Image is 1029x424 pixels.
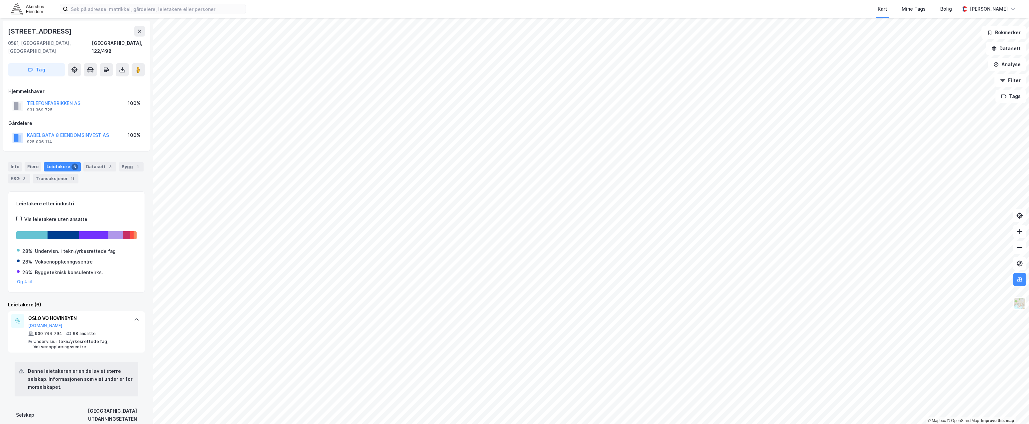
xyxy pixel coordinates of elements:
[928,418,946,423] a: Mapbox
[8,119,145,127] div: Gårdeiere
[22,258,32,266] div: 28%
[22,268,32,276] div: 26%
[119,162,144,171] div: Bygg
[35,258,93,266] div: Voksenopplæringssentre
[33,174,78,183] div: Transaksjoner
[34,339,127,350] div: Undervisn. i tekn./yrkesrettede fag, Voksenopplæringssentre
[8,63,65,76] button: Tag
[27,107,53,113] div: 931 369 725
[11,3,44,15] img: akershus-eiendom-logo.9091f326c980b4bce74ccdd9f866810c.svg
[970,5,1008,13] div: [PERSON_NAME]
[981,418,1014,423] a: Improve this map
[16,200,137,208] div: Leietakere etter industri
[28,323,62,328] button: [DOMAIN_NAME]
[134,163,141,170] div: 1
[8,301,145,309] div: Leietakere (6)
[92,39,145,55] div: [GEOGRAPHIC_DATA], 122/498
[83,162,116,171] div: Datasett
[8,87,145,95] div: Hjemmelshaver
[27,139,52,145] div: 925 006 114
[21,175,28,182] div: 3
[996,392,1029,424] iframe: Chat Widget
[1013,297,1026,310] img: Z
[35,331,62,336] div: 930 744 794
[996,392,1029,424] div: Kontrollprogram for chat
[994,74,1026,87] button: Filter
[22,247,32,255] div: 28%
[44,162,81,171] div: Leietakere
[8,39,92,55] div: 0581, [GEOGRAPHIC_DATA], [GEOGRAPHIC_DATA]
[995,90,1026,103] button: Tags
[981,26,1026,39] button: Bokmerker
[8,26,73,37] div: [STREET_ADDRESS]
[8,162,22,171] div: Info
[940,5,952,13] div: Bolig
[17,279,33,284] button: Og 4 til
[24,215,87,223] div: Vis leietakere uten ansatte
[8,174,30,183] div: ESG
[902,5,926,13] div: Mine Tags
[128,99,141,107] div: 100%
[73,331,96,336] div: 68 ansatte
[35,268,103,276] div: Byggeteknisk konsulentvirks.
[988,58,1026,71] button: Analyse
[25,162,41,171] div: Eiere
[947,418,979,423] a: OpenStreetMap
[42,407,137,423] div: [GEOGRAPHIC_DATA] UTDANNINGSETATEN
[28,367,133,391] div: Denne leietakeren er en del av et større selskap. Informasjonen som vist under er for morselskapet.
[35,247,116,255] div: Undervisn. i tekn./yrkesrettede fag
[16,411,34,419] div: Selskap
[68,4,246,14] input: Søk på adresse, matrikkel, gårdeiere, leietakere eller personer
[28,314,127,322] div: OSLO VO HOVINBYEN
[107,163,114,170] div: 3
[986,42,1026,55] button: Datasett
[128,131,141,139] div: 100%
[69,175,76,182] div: 11
[878,5,887,13] div: Kart
[71,163,78,170] div: 6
